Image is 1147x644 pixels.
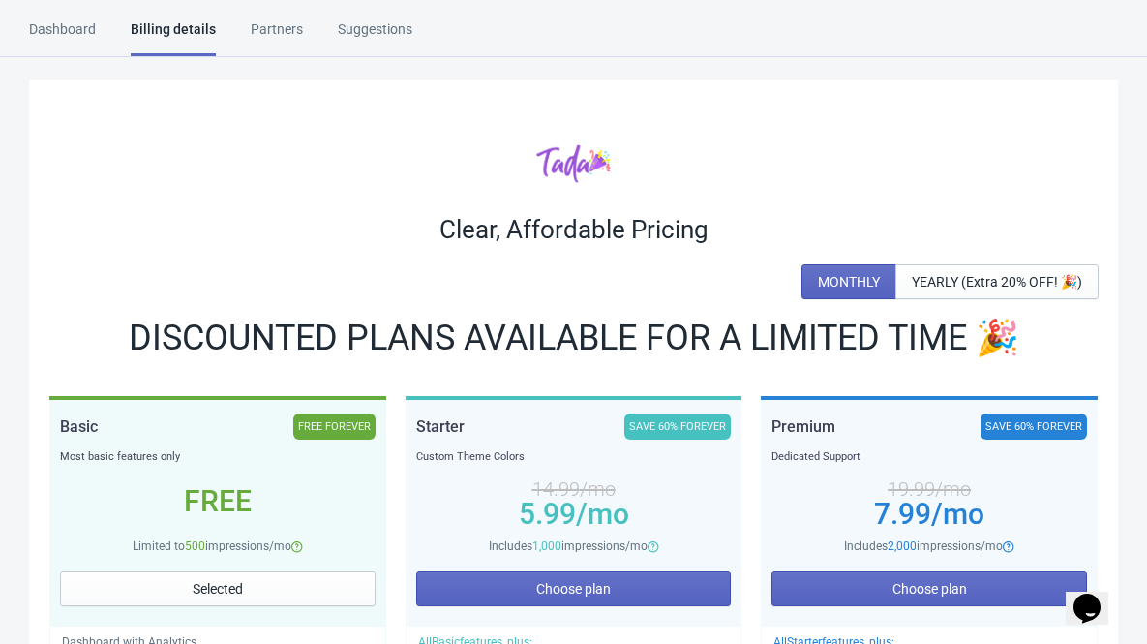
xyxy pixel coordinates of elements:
[818,274,880,290] span: MONTHLY
[888,539,917,553] span: 2,000
[1066,567,1128,625] iframe: chat widget
[60,571,376,606] button: Selected
[981,414,1087,440] div: SAVE 60% FOREVER
[771,481,1087,497] div: 19.99 /mo
[29,19,96,53] div: Dashboard
[416,506,732,522] div: 5.99
[416,414,465,440] div: Starter
[193,581,243,597] span: Selected
[532,539,561,553] span: 1,000
[771,571,1087,606] button: Choose plan
[338,19,412,53] div: Suggestions
[48,322,1099,353] div: DISCOUNTED PLANS AVAILABLE FOR A LIMITED TIME 🎉
[536,143,611,183] img: tadacolor.png
[576,497,629,531] span: /mo
[801,264,896,299] button: MONTHLY
[624,414,731,440] div: SAVE 60% FOREVER
[844,539,1003,553] span: Includes impressions/mo
[536,581,611,597] span: Choose plan
[771,447,1087,467] div: Dedicated Support
[185,539,205,553] span: 500
[60,494,376,509] div: Free
[60,447,376,467] div: Most basic features only
[131,19,216,56] div: Billing details
[931,497,984,531] span: /mo
[60,414,98,440] div: Basic
[912,274,1082,290] span: YEARLY (Extra 20% OFF! 🎉)
[48,214,1099,245] div: Clear, Affordable Pricing
[489,539,648,553] span: Includes impressions/mo
[771,414,835,440] div: Premium
[251,19,303,53] div: Partners
[416,571,732,606] button: Choose plan
[895,264,1099,299] button: YEARLY (Extra 20% OFF! 🎉)
[416,447,732,467] div: Custom Theme Colors
[416,481,732,497] div: 14.99 /mo
[60,537,376,556] div: Limited to impressions/mo
[892,581,967,597] span: Choose plan
[771,506,1087,522] div: 7.99
[293,414,376,440] div: FREE FOREVER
